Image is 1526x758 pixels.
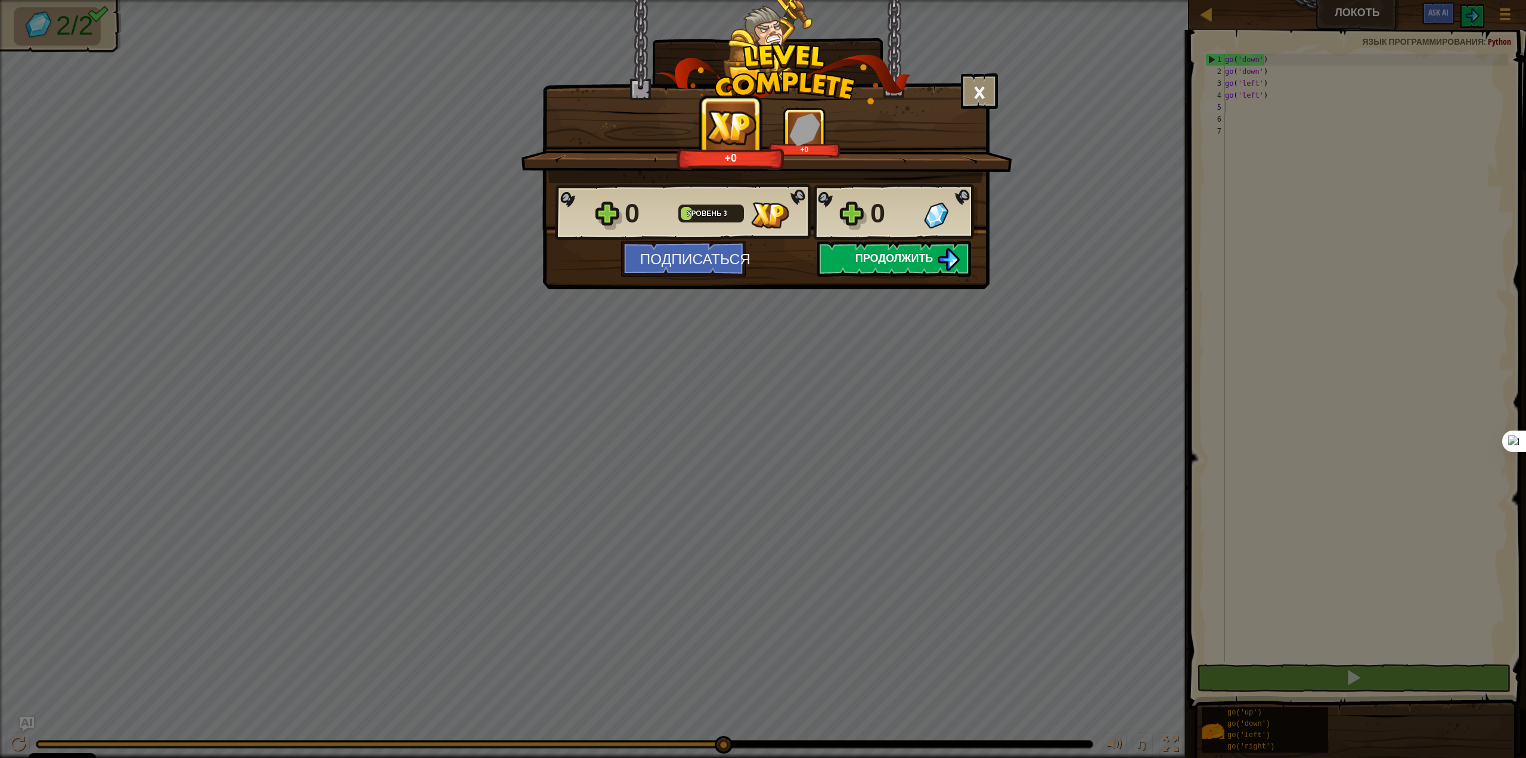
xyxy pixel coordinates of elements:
[924,202,948,228] img: Самоцветов получено
[870,194,917,233] div: 0
[621,241,746,277] button: Подписаться
[789,113,820,146] img: Самоцветов получено
[702,107,761,147] img: Опыта получено
[855,250,933,265] span: Продолжить
[961,73,998,109] button: ×
[687,208,724,218] span: Уровень
[625,194,671,233] div: 0
[817,241,971,277] button: Продолжить
[937,248,960,271] img: Продолжить
[771,145,838,154] div: +0
[680,151,781,165] div: +0
[751,202,789,228] img: Опыта получено
[655,44,911,104] img: level_complete.png
[724,208,727,218] span: 3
